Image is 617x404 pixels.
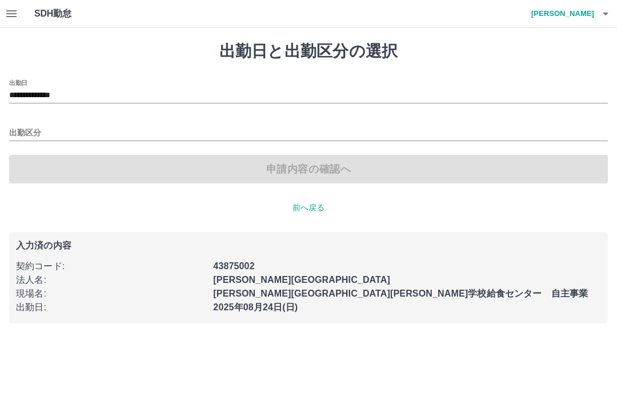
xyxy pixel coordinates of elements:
[9,78,27,87] label: 出勤日
[9,42,608,61] h1: 出勤日と出勤区分の選択
[16,241,601,250] p: 入力済の内容
[213,289,588,298] b: [PERSON_NAME][GEOGRAPHIC_DATA][PERSON_NAME]学校給食センター 自主事業
[213,302,298,312] b: 2025年08月24日(日)
[213,261,254,271] b: 43875002
[16,273,206,287] p: 法人名 :
[16,259,206,273] p: 契約コード :
[16,301,206,314] p: 出勤日 :
[16,287,206,301] p: 現場名 :
[9,202,608,214] p: 前へ戻る
[213,275,390,285] b: [PERSON_NAME][GEOGRAPHIC_DATA]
